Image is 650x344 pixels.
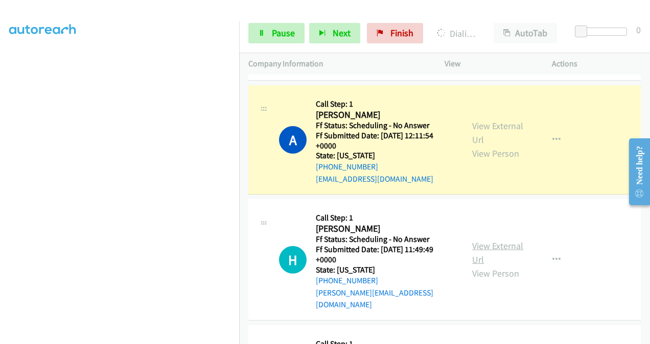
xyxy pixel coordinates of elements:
h2: [PERSON_NAME] [316,109,450,121]
h5: Call Step: 1 [316,213,454,223]
span: Pause [272,27,295,39]
a: Pause [248,23,305,43]
p: Actions [552,58,641,70]
button: AutoTab [494,23,557,43]
p: Dialing [PERSON_NAME] [437,27,475,40]
div: The call is yet to be attempted [279,246,307,274]
a: View External Url [472,240,523,265]
a: View Person [472,148,519,159]
a: Finish [367,23,423,43]
h5: Ff Status: Scheduling - No Answer [316,120,454,131]
a: [PHONE_NUMBER] [316,276,378,285]
div: Delay between calls (in seconds) [580,28,627,36]
a: View External Url [472,120,523,145]
h2: [PERSON_NAME] [316,223,450,235]
h5: Ff Status: Scheduling - No Answer [316,234,454,244]
iframe: Resource Center [621,131,650,212]
a: [EMAIL_ADDRESS][DOMAIN_NAME] [316,174,433,184]
a: View Person [472,267,519,279]
h5: Call Step: 1 [316,99,454,109]
h5: State: [US_STATE] [316,151,454,161]
span: Finish [390,27,413,39]
h1: A [279,126,307,154]
h5: Ff Submitted Date: [DATE] 11:49:49 +0000 [316,244,454,264]
button: Next [309,23,360,43]
h5: State: [US_STATE] [316,265,454,275]
div: 0 [636,23,641,37]
a: [PERSON_NAME][EMAIL_ADDRESS][DOMAIN_NAME] [316,288,433,310]
p: View [445,58,533,70]
a: [PHONE_NUMBER] [316,162,378,171]
h5: Ff Submitted Date: [DATE] 12:11:54 +0000 [316,131,454,151]
h1: H [279,246,307,274]
span: Next [333,27,351,39]
p: Company Information [248,58,426,70]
